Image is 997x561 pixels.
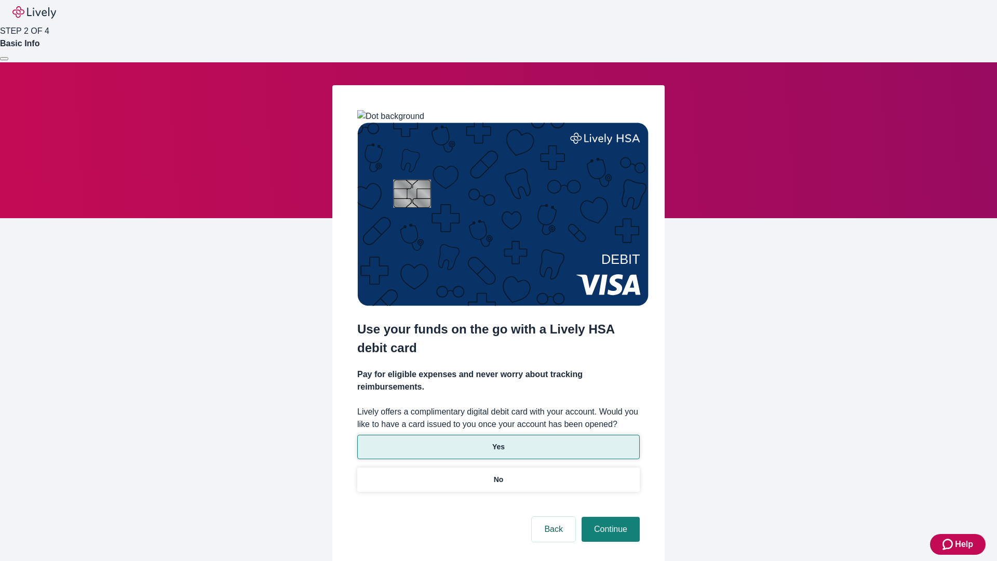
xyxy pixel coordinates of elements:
[357,435,640,459] button: Yes
[930,534,986,555] button: Zendesk support iconHelp
[357,110,424,123] img: Dot background
[12,6,56,19] img: Lively
[494,474,504,485] p: No
[532,517,575,542] button: Back
[357,320,640,357] h2: Use your funds on the go with a Lively HSA debit card
[357,468,640,492] button: No
[492,442,505,452] p: Yes
[357,406,640,431] label: Lively offers a complimentary digital debit card with your account. Would you like to have a card...
[357,123,649,306] img: Debit card
[357,368,640,393] h4: Pay for eligible expenses and never worry about tracking reimbursements.
[582,517,640,542] button: Continue
[955,538,973,551] span: Help
[942,538,955,551] svg: Zendesk support icon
